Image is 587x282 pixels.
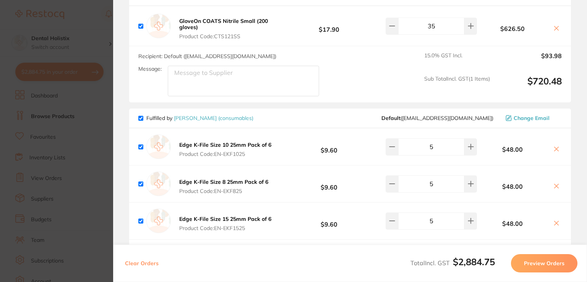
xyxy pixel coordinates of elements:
b: $2,884.75 [453,256,495,267]
b: Edge K-File Size 15 25mm Pack of 6 [179,216,271,222]
img: empty.jpg [146,135,171,159]
button: Preview Orders [511,254,577,272]
b: $17.90 [287,19,371,33]
span: Sub Total Incl. GST ( 1 Items) [424,76,490,97]
b: Edge K-File Size 10 25mm Pack of 6 [179,141,271,148]
span: Recipient: Default ( [EMAIL_ADDRESS][DOMAIN_NAME] ) [138,53,276,60]
span: Product Code: CTS121SS [179,33,284,39]
span: 15.0 % GST Incl. [424,52,490,69]
span: info@henryschein.co.nz [381,115,493,121]
span: Product Code: EN-EKF1025 [179,151,271,157]
button: GloveOn COATS Nitrile Small (200 gloves) Product Code:CTS121SS [177,18,287,40]
span: Product Code: EN-EKF825 [179,188,268,194]
button: Change Email [503,115,562,122]
b: $9.60 [287,140,371,154]
output: $93.98 [496,52,562,69]
b: $48.00 [477,183,548,190]
span: Total Incl. GST [410,259,495,267]
b: Default [381,115,401,122]
b: $48.00 [477,220,548,227]
p: Fulfilled by [146,115,253,121]
span: Product Code: EN-EKF1525 [179,225,271,231]
b: GloveOn COATS Nitrile Small (200 gloves) [179,18,268,31]
b: $48.00 [477,146,548,153]
img: empty.jpg [146,14,171,38]
span: Change Email [514,115,550,121]
button: Edge K-File Size 8 25mm Pack of 6 Product Code:EN-EKF825 [177,178,271,194]
output: $720.48 [496,76,562,97]
button: Edge K-File Size 15 25mm Pack of 6 Product Code:EN-EKF1525 [177,216,274,232]
img: empty.jpg [146,209,171,233]
a: [PERSON_NAME] (consumables) [174,115,253,122]
button: Edge K-File Size 10 25mm Pack of 6 Product Code:EN-EKF1025 [177,141,274,157]
b: $9.60 [287,177,371,191]
b: $626.50 [477,25,548,32]
img: empty.jpg [146,172,171,196]
button: Clear Orders [123,254,161,272]
b: $9.60 [287,214,371,228]
b: Edge K-File Size 8 25mm Pack of 6 [179,178,268,185]
label: Message: [138,66,162,72]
